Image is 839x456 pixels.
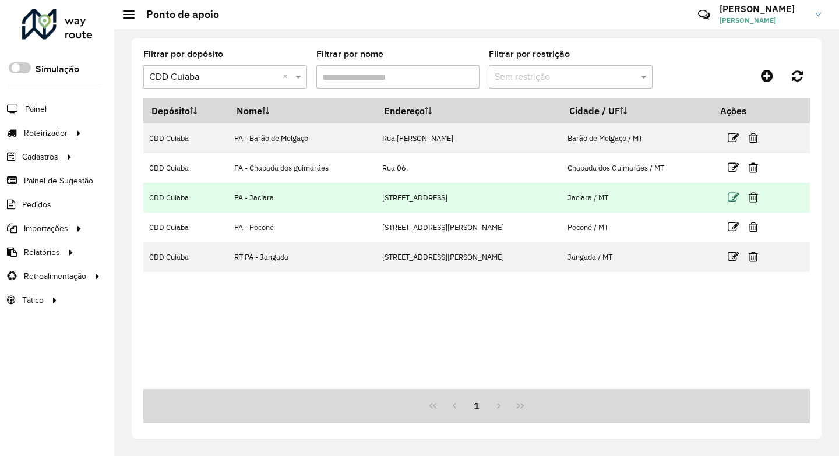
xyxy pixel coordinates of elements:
td: PA - Chapada dos guimarães [228,153,376,183]
label: Filtrar por nome [316,47,383,61]
td: Chapada dos Guimarães / MT [562,153,713,183]
td: CDD Cuiaba [143,153,228,183]
span: Roteirizador [24,127,68,139]
td: CDD Cuiaba [143,213,228,242]
a: Contato Rápido [692,2,717,27]
a: Excluir [749,189,758,205]
a: Editar [728,219,739,235]
a: Editar [728,189,739,205]
span: Clear all [283,70,292,84]
a: Editar [728,160,739,175]
span: Importações [24,222,68,235]
span: Cadastros [22,151,58,163]
span: [PERSON_NAME] [720,15,807,26]
td: Rua [PERSON_NAME] [376,123,561,153]
th: Ações [713,98,782,123]
td: Rua 06, [376,153,561,183]
td: [STREET_ADDRESS][PERSON_NAME] [376,213,561,242]
a: Editar [728,130,739,146]
label: Filtrar por restrição [489,47,570,61]
th: Depósito [143,98,228,123]
th: Endereço [376,98,561,123]
td: CDD Cuiaba [143,242,228,272]
td: Poconé / MT [562,213,713,242]
a: Excluir [749,130,758,146]
span: Painel [25,103,47,115]
td: PA - Barão de Melgaço [228,123,376,153]
label: Simulação [36,62,79,76]
td: Barão de Melgaço / MT [562,123,713,153]
h2: Ponto de apoio [135,8,219,21]
span: Relatórios [24,246,60,259]
a: Excluir [749,219,758,235]
a: Excluir [749,160,758,175]
th: Cidade / UF [562,98,713,123]
td: RT PA - Jangada [228,242,376,272]
h3: [PERSON_NAME] [720,3,807,15]
th: Nome [228,98,376,123]
td: [STREET_ADDRESS][PERSON_NAME] [376,242,561,272]
button: 1 [466,395,488,417]
td: Jangada / MT [562,242,713,272]
label: Filtrar por depósito [143,47,223,61]
td: CDD Cuiaba [143,123,228,153]
span: Painel de Sugestão [24,175,93,187]
span: Pedidos [22,199,51,211]
td: PA - Poconé [228,213,376,242]
td: PA - Jaciara [228,183,376,213]
td: [STREET_ADDRESS] [376,183,561,213]
td: Jaciara / MT [562,183,713,213]
span: Tático [22,294,44,306]
td: CDD Cuiaba [143,183,228,213]
a: Editar [728,249,739,264]
span: Retroalimentação [24,270,86,282]
a: Excluir [749,249,758,264]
